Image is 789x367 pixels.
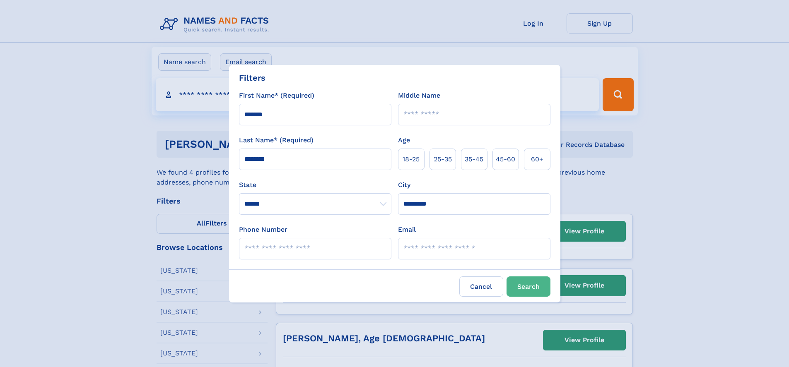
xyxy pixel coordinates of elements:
label: First Name* (Required) [239,91,314,101]
div: Filters [239,72,265,84]
span: 60+ [531,154,543,164]
span: 45‑60 [496,154,515,164]
label: State [239,180,391,190]
label: Cancel [459,276,503,297]
span: 18‑25 [403,154,420,164]
label: Email [398,225,416,235]
button: Search [507,276,550,297]
span: 35‑45 [465,154,483,164]
label: Middle Name [398,91,440,101]
label: City [398,180,410,190]
label: Phone Number [239,225,287,235]
label: Age [398,135,410,145]
span: 25‑35 [434,154,452,164]
label: Last Name* (Required) [239,135,314,145]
